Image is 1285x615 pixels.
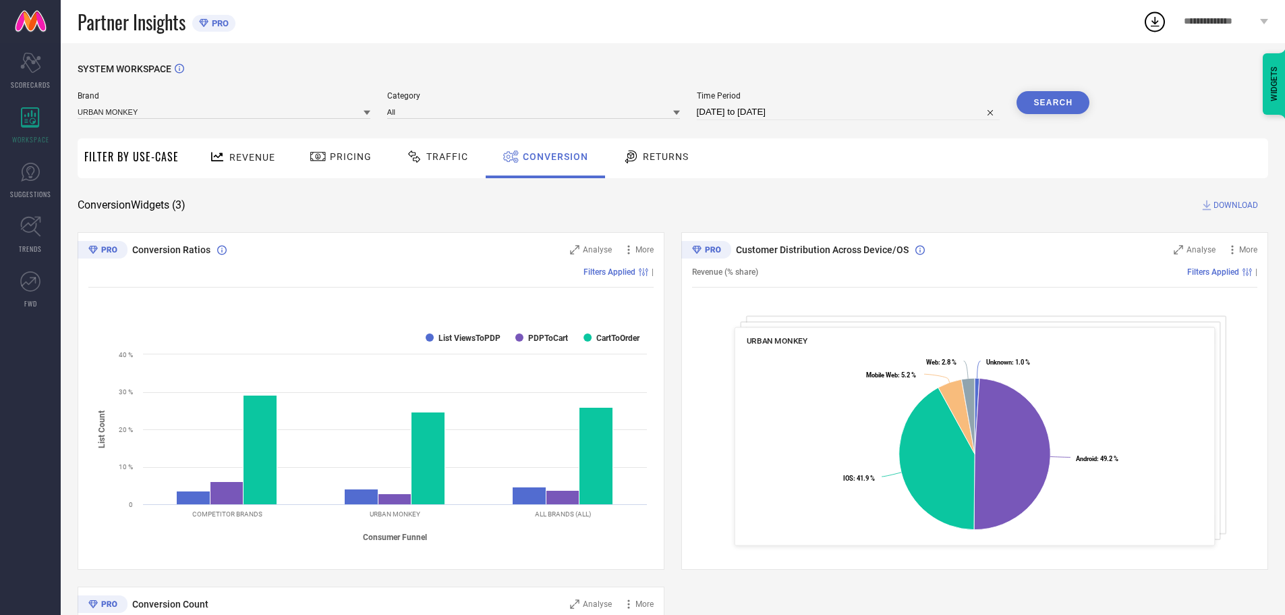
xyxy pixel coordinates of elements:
[747,336,808,346] span: URBAN MONKEY
[10,189,51,199] span: SUGGESTIONS
[652,267,654,277] span: |
[926,358,956,366] text: : 2.8 %
[1187,267,1239,277] span: Filters Applied
[229,152,275,163] span: Revenue
[330,151,372,162] span: Pricing
[11,80,51,90] span: SCORECARDS
[523,151,588,162] span: Conversion
[926,358,938,366] tspan: Web
[843,475,875,482] text: : 41.9 %
[208,18,229,28] span: PRO
[535,510,591,518] text: ALL BRANDS (ALL)
[1255,267,1257,277] span: |
[986,358,1030,366] text: : 1.0 %
[697,91,1000,101] span: Time Period
[192,510,262,518] text: COMPETITOR BRANDS
[583,245,612,255] span: Analyse
[583,267,635,277] span: Filters Applied
[843,475,853,482] tspan: IOS
[1187,245,1216,255] span: Analyse
[438,333,501,343] text: List ViewsToPDP
[19,244,42,254] span: TRENDS
[1143,9,1167,34] div: Open download list
[1174,245,1183,255] svg: Zoom
[736,244,909,255] span: Customer Distribution Across Device/OS
[132,599,208,610] span: Conversion Count
[596,333,640,343] text: CartToOrder
[132,244,210,255] span: Conversion Ratios
[866,371,916,379] text: : 5.2 %
[78,241,127,261] div: Premium
[129,501,133,508] text: 0
[986,358,1012,366] tspan: Unknown
[697,104,1000,120] input: Select time period
[387,91,680,101] span: Category
[570,599,579,609] svg: Zoom
[84,149,179,165] span: Filter By Use-Case
[692,267,758,277] span: Revenue (% share)
[635,599,654,609] span: More
[119,388,133,396] text: 30 %
[12,134,49,144] span: WORKSPACE
[1239,245,1257,255] span: More
[119,463,133,471] text: 10 %
[97,410,107,448] tspan: List Count
[643,151,689,162] span: Returns
[866,371,898,379] tspan: Mobile Web
[426,151,468,162] span: Traffic
[528,333,568,343] text: PDPToCart
[78,198,185,212] span: Conversion Widgets ( 3 )
[24,298,37,309] span: FWD
[635,245,654,255] span: More
[78,8,185,36] span: Partner Insights
[363,533,427,542] tspan: Consumer Funnel
[1076,455,1097,462] tspan: Android
[583,599,612,609] span: Analyse
[119,351,133,358] text: 40 %
[681,241,731,261] div: Premium
[1076,455,1118,462] text: : 49.2 %
[570,245,579,255] svg: Zoom
[1213,198,1258,212] span: DOWNLOAD
[78,91,370,101] span: Brand
[370,510,420,518] text: URBAN MONKEY
[78,63,171,74] span: SYSTEM WORKSPACE
[1017,91,1089,114] button: Search
[119,426,133,433] text: 20 %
